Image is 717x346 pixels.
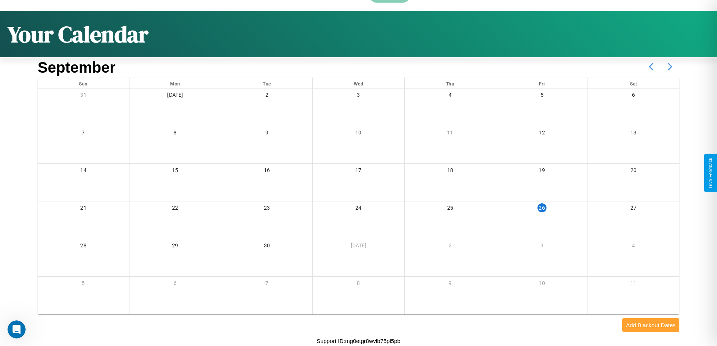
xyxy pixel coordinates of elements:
[588,277,679,292] div: 11
[708,158,713,188] div: Give Feedback
[313,88,404,104] div: 3
[221,126,313,142] div: 9
[496,164,588,179] div: 19
[537,203,547,212] div: 26
[313,78,404,88] div: Wed
[129,88,221,104] div: [DATE]
[588,88,679,104] div: 6
[129,239,221,255] div: 29
[38,126,129,142] div: 7
[317,336,400,346] p: Support ID: mg0etgr8wvlb75pl5pb
[129,164,221,179] div: 15
[588,78,679,88] div: Sat
[496,88,588,104] div: 5
[38,239,129,255] div: 28
[622,318,679,332] button: Add Blackout Dates
[129,78,221,88] div: Mon
[405,88,496,104] div: 4
[38,201,129,217] div: 21
[129,126,221,142] div: 8
[496,239,588,255] div: 3
[496,277,588,292] div: 10
[38,277,129,292] div: 5
[38,78,129,88] div: Sun
[8,19,148,50] h1: Your Calendar
[221,201,313,217] div: 23
[588,126,679,142] div: 13
[129,277,221,292] div: 6
[38,88,129,104] div: 31
[221,78,313,88] div: Tue
[405,78,496,88] div: Thu
[588,239,679,255] div: 4
[496,126,588,142] div: 12
[313,201,404,217] div: 24
[313,164,404,179] div: 17
[221,164,313,179] div: 16
[588,201,679,217] div: 27
[588,164,679,179] div: 20
[496,78,588,88] div: Fri
[38,59,116,76] h2: September
[313,277,404,292] div: 8
[405,239,496,255] div: 2
[221,277,313,292] div: 7
[8,320,26,338] iframe: Intercom live chat
[405,164,496,179] div: 18
[221,88,313,104] div: 2
[405,277,496,292] div: 9
[405,201,496,217] div: 25
[38,164,129,179] div: 14
[313,239,404,255] div: [DATE]
[129,201,221,217] div: 22
[221,239,313,255] div: 30
[405,126,496,142] div: 11
[313,126,404,142] div: 10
